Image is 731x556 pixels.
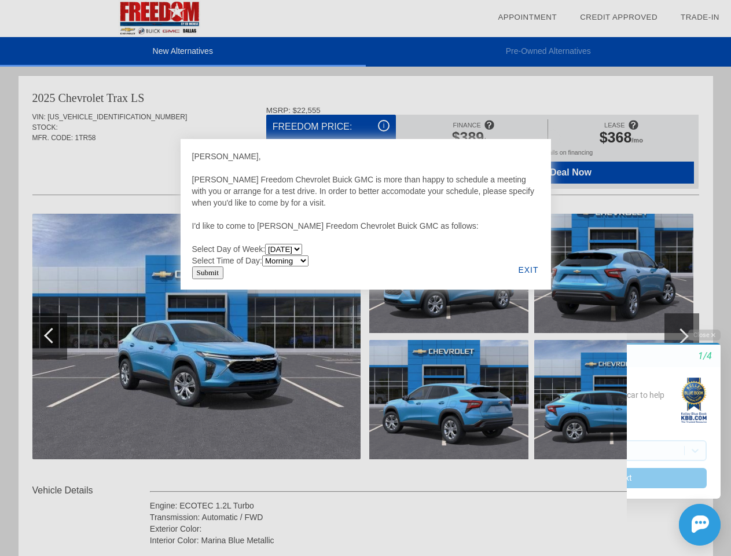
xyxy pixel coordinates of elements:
[627,319,731,556] iframe: Chat Assistance
[192,151,539,266] div: [PERSON_NAME], [PERSON_NAME] Freedom Chevrolet Buick GMC is more than happy to schedule a meeting...
[681,13,719,21] a: Trade-In
[580,13,657,21] a: Credit Approved
[506,250,550,290] div: EXIT
[498,13,557,21] a: Appointment
[192,266,224,279] input: Submit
